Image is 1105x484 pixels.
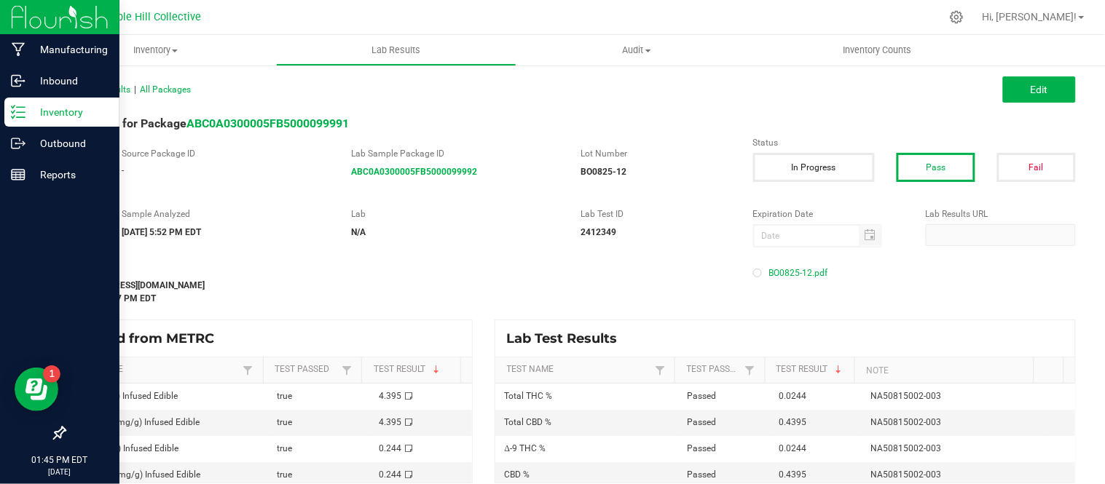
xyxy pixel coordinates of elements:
strong: 2412349 [581,227,616,237]
span: NA50815002-003 [870,417,941,427]
p: Inbound [25,72,113,90]
span: NA50815002-003 [870,469,941,480]
span: | [134,84,136,95]
span: 0.244 [379,469,401,480]
span: 0.0244 [779,443,806,453]
label: Source Package ID [122,147,329,160]
p: Reports [25,166,113,183]
a: ABC0A0300005FB5000099992 [351,167,477,177]
a: Test ResultSortable [374,364,455,376]
span: Lab Result for Package [64,116,349,130]
a: Filter [239,361,256,379]
span: true [278,443,293,453]
span: Total CBD % [504,417,551,427]
th: Note [854,357,1034,384]
inline-svg: Inventory [11,105,25,119]
a: Filter [338,361,355,379]
iframe: Resource center unread badge [43,365,60,383]
a: Test ResultSortable [776,364,849,376]
div: Manage settings [948,10,966,24]
a: Lab Results [276,35,517,66]
span: true [278,417,293,427]
button: In Progress [753,153,875,182]
strong: N/A [351,227,366,237]
span: Sortable [430,364,442,376]
span: Inventory Counts [824,44,932,57]
span: Passed [688,443,717,453]
span: Temple Hill Collective [96,11,201,23]
label: Last Modified [64,262,731,275]
span: THC (mg/g) Infused Edible [74,443,178,453]
span: Synced from METRC [76,330,225,346]
button: Fail [997,153,1076,182]
span: 0.4395 [779,417,806,427]
label: Expiration Date [753,207,904,221]
a: Test NameSortable [507,364,652,376]
label: Sample Analyzed [122,207,329,221]
iframe: Resource center [15,368,58,411]
span: - [122,165,124,175]
span: Audit [517,44,757,57]
span: All Packages [140,84,191,95]
p: 01:45 PM EDT [7,453,113,467]
span: Edit [1031,84,1048,95]
strong: [DATE] 5:52 PM EDT [122,227,201,237]
label: Status [753,136,1076,149]
a: Test PassedSortable [687,364,742,376]
a: Inventory Counts [758,35,999,66]
span: 0.4395 [779,469,806,480]
span: Lab Test Results [506,330,628,346]
inline-svg: Outbound [11,136,25,151]
strong: [EMAIL_ADDRESS][DOMAIN_NAME] [64,280,205,290]
label: Lot Number [581,147,731,160]
span: 0.244 [379,443,401,453]
span: NA50815002-003 [870,443,941,453]
span: Sortable [833,364,845,376]
a: Inventory [35,35,276,66]
a: Filter [651,361,669,379]
span: Total CBD (mg/g) Infused Edible [74,417,200,427]
span: true [278,469,293,480]
a: Test NameSortable [76,364,239,376]
p: Outbound [25,135,113,152]
label: Lab Test ID [581,207,731,221]
span: Δ-9 THC % [504,443,546,453]
inline-svg: Inbound [11,74,25,88]
p: Inventory [25,103,113,121]
span: Total THC (mg/g) Infused Edible [74,469,200,480]
span: Passed [688,469,717,480]
span: Total THC % [504,391,552,401]
span: Inventory [35,44,276,57]
label: Lab Results URL [926,207,1077,221]
a: Filter [741,361,758,379]
span: Hi, [PERSON_NAME]! [983,11,1077,23]
a: ABC0A0300005FB5000099991 [186,116,349,130]
a: Audit [516,35,758,66]
button: Edit [1003,76,1076,103]
label: Lab Sample Package ID [351,147,559,160]
a: Test PassedSortable [275,364,338,376]
p: Manufacturing [25,41,113,58]
span: 4.395 [379,391,401,401]
span: CBD (mg/g) Infused Edible [74,391,178,401]
span: Passed [688,417,717,427]
span: 4.395 [379,417,401,427]
button: Pass [897,153,975,182]
inline-svg: Manufacturing [11,42,25,57]
strong: BO0825-12 [581,167,626,177]
span: BO0825-12.pdf [769,262,828,284]
span: Passed [688,391,717,401]
label: Lab [351,207,559,221]
span: CBD % [504,469,530,480]
span: 0.0244 [779,391,806,401]
span: NA50815002-003 [870,391,941,401]
span: Lab Results [352,44,440,57]
inline-svg: Reports [11,167,25,182]
span: true [278,391,293,401]
p: [DATE] [7,467,113,477]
